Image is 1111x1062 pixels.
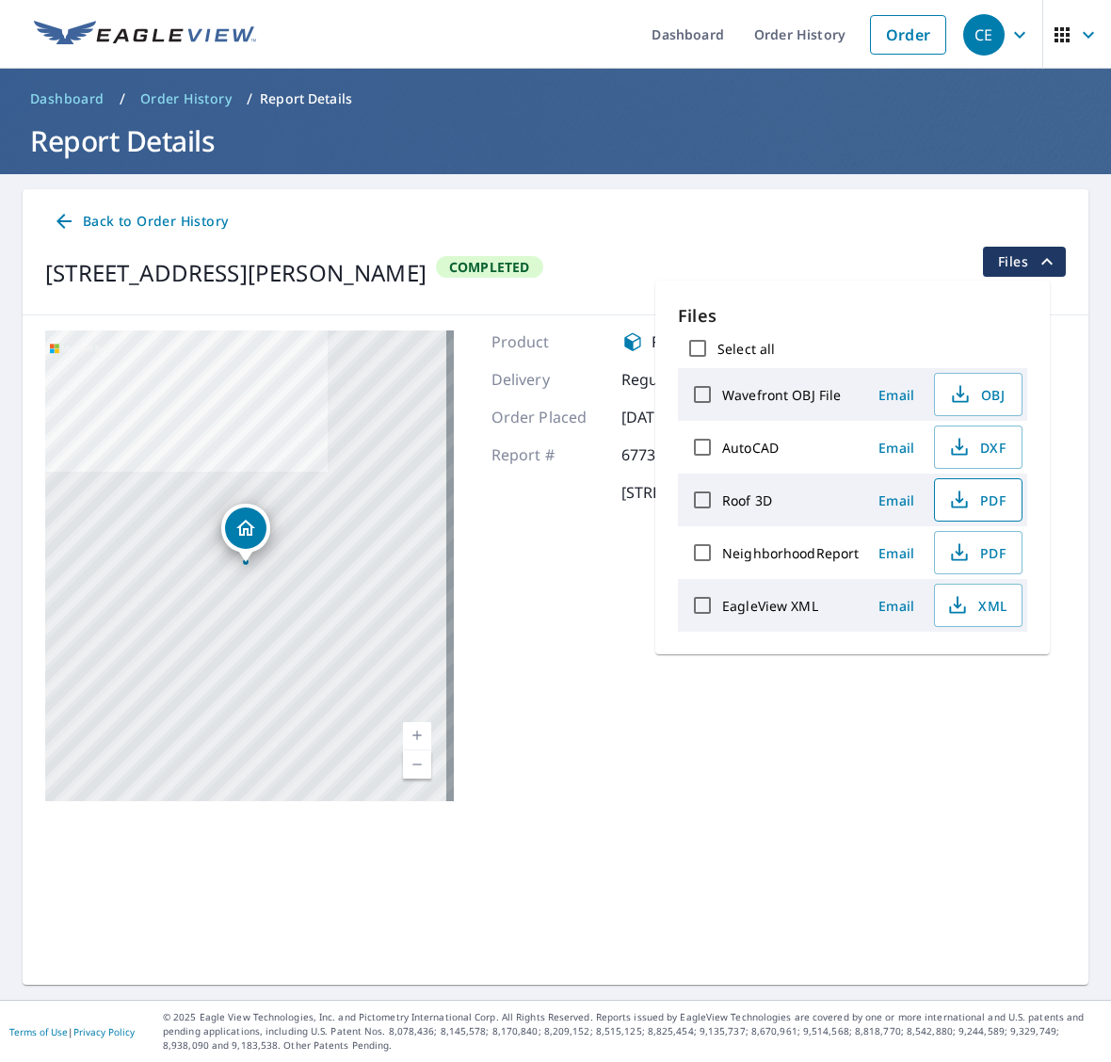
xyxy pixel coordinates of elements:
[491,443,604,466] p: Report #
[866,591,926,620] button: Email
[874,386,919,404] span: Email
[45,256,427,290] div: [STREET_ADDRESS][PERSON_NAME]
[874,439,919,457] span: Email
[621,443,734,466] p: 67736355
[722,491,772,509] label: Roof 3D
[53,210,228,233] span: Back to Order History
[260,89,352,108] p: Report Details
[221,504,270,562] div: Dropped pin, building 1, Residential property, 5913 Halpine Rd Rockville, MD 20851
[23,84,1088,114] nav: breadcrumb
[247,88,252,110] li: /
[621,406,734,428] p: [DATE]
[866,433,926,462] button: Email
[874,491,919,509] span: Email
[120,88,125,110] li: /
[491,330,604,353] p: Product
[946,383,1006,406] span: OBJ
[140,89,232,108] span: Order History
[866,380,926,410] button: Email
[946,436,1006,459] span: DXF
[722,597,818,615] label: EagleView XML
[874,544,919,562] span: Email
[9,1026,135,1038] p: |
[866,486,926,515] button: Email
[491,406,604,428] p: Order Placed
[717,340,775,358] label: Select all
[678,303,1027,329] p: Files
[438,258,541,276] span: Completed
[874,597,919,615] span: Email
[998,250,1058,273] span: Files
[722,439,779,457] label: AutoCAD
[30,89,105,108] span: Dashboard
[934,531,1022,574] button: PDF
[403,750,431,779] a: Nivel actual 17, alejar
[34,21,256,49] img: EV Logo
[934,426,1022,469] button: DXF
[722,544,859,562] label: NeighborhoodReport
[73,1025,135,1038] a: Privacy Policy
[9,1025,68,1038] a: Terms of Use
[23,121,1088,160] h1: Report Details
[163,1010,1102,1053] p: © 2025 Eagle View Technologies, Inc. and Pictometry International Corp. All Rights Reserved. Repo...
[946,594,1006,617] span: XML
[934,584,1022,627] button: XML
[866,539,926,568] button: Email
[722,386,841,404] label: Wavefront OBJ File
[621,368,734,391] p: Regular
[133,84,239,114] a: Order History
[23,84,112,114] a: Dashboard
[491,368,604,391] p: Delivery
[946,489,1006,511] span: PDF
[870,15,946,55] a: Order
[45,204,235,239] a: Back to Order History
[403,722,431,750] a: Nivel actual 17, ampliar
[621,330,734,353] div: Roof
[946,541,1006,564] span: PDF
[934,373,1022,416] button: OBJ
[621,481,878,504] p: [STREET_ADDRESS][PERSON_NAME]
[934,478,1022,522] button: PDF
[982,247,1066,277] button: filesDropdownBtn-67736355
[963,14,1005,56] div: CE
